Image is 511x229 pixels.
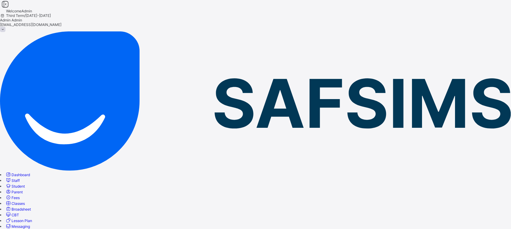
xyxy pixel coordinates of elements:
[12,218,32,223] span: Lesson Plan
[12,173,30,177] span: Dashboard
[6,9,32,13] span: Welcome Admin
[5,190,23,194] a: Parent
[5,184,25,189] a: Student
[5,178,20,183] a: Staff
[5,195,20,200] a: Fees
[5,201,25,206] a: Classes
[12,201,25,206] span: Classes
[12,178,20,183] span: Staff
[5,207,31,211] a: Broadsheet
[12,190,23,194] span: Parent
[5,173,30,177] a: Dashboard
[12,184,25,189] span: Student
[5,224,30,229] a: Messaging
[12,207,31,211] span: Broadsheet
[12,195,20,200] span: Fees
[5,213,19,217] a: CBT
[5,218,32,223] a: Lesson Plan
[12,213,19,217] span: CBT
[12,224,30,229] span: Messaging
